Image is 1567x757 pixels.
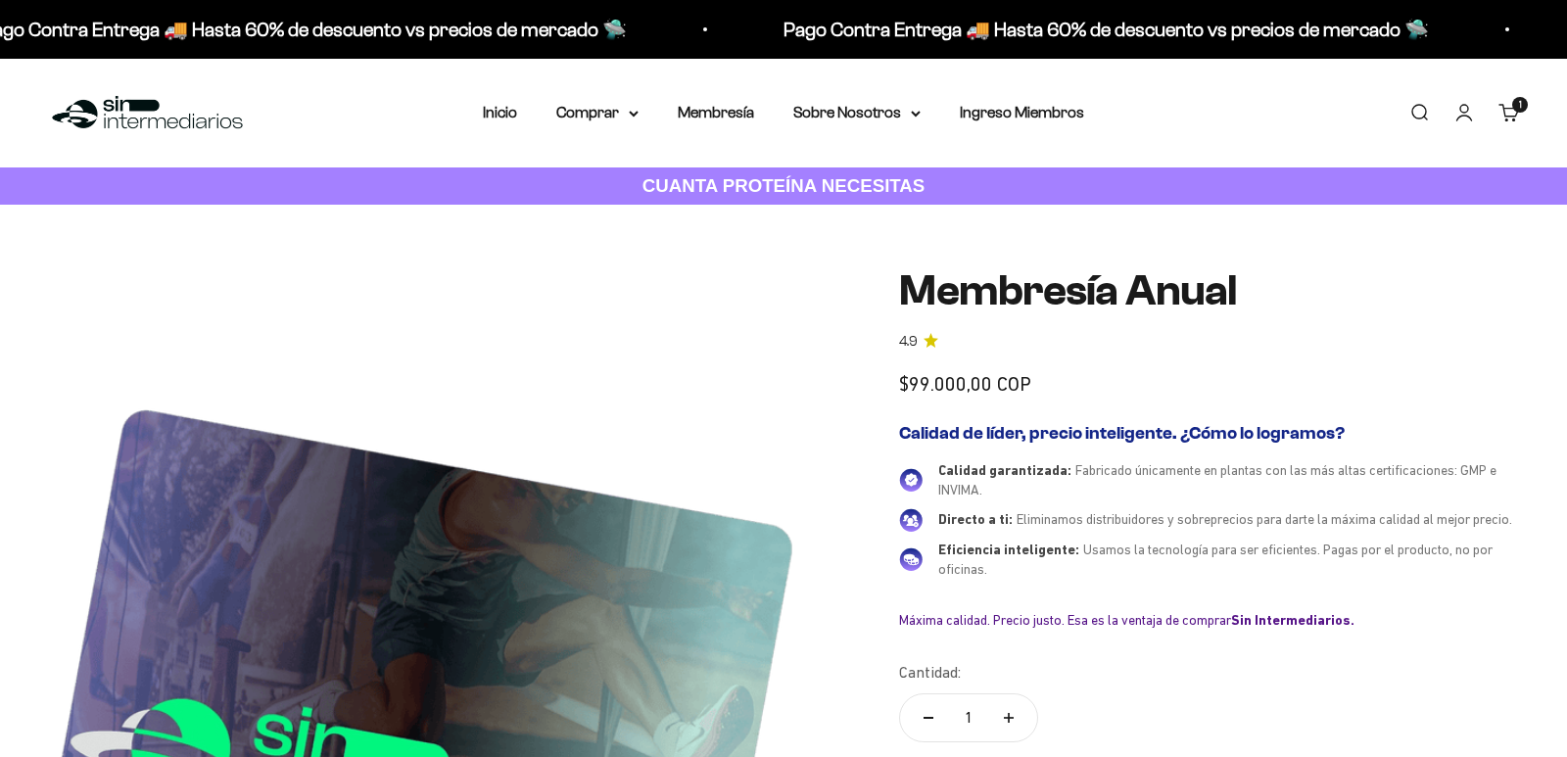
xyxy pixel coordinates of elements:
[938,511,1013,527] span: Directo a ti:
[678,104,754,120] a: Membresía
[1231,612,1354,628] b: Sin Intermediarios.
[900,694,957,741] button: Reducir cantidad
[899,368,1031,400] sale-price: $99.000,00 COP
[899,267,1520,314] h1: Membresía Anual
[899,547,923,571] img: Eficiencia inteligente
[899,331,918,353] span: 4.9
[899,331,1520,353] a: 4.94.9 de 5.0 estrellas
[899,508,923,532] img: Directo a ti
[1519,100,1522,110] span: 1
[899,660,961,686] label: Cantidad:
[938,462,1071,478] span: Calidad garantizada:
[899,468,923,492] img: Calidad garantizada
[483,104,517,120] a: Inicio
[899,611,1520,629] div: Máxima calidad. Precio justo. Esa es la ventaja de comprar
[938,542,1493,578] span: Usamos la tecnología para ser eficientes. Pagas por el producto, no por oficinas.
[1017,511,1512,527] span: Eliminamos distribuidores y sobreprecios para darte la máxima calidad al mejor precio.
[899,423,1520,445] h2: Calidad de líder, precio inteligente. ¿Cómo lo logramos?
[793,100,921,125] summary: Sobre Nosotros
[642,175,926,196] strong: CUANTA PROTEÍNA NECESITAS
[783,14,1429,45] p: Pago Contra Entrega 🚚 Hasta 60% de descuento vs precios de mercado 🛸
[938,542,1079,557] span: Eficiencia inteligente:
[960,104,1084,120] a: Ingreso Miembros
[980,694,1037,741] button: Aumentar cantidad
[938,462,1496,498] span: Fabricado únicamente en plantas con las más altas certificaciones: GMP e INVIMA.
[556,100,639,125] summary: Comprar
